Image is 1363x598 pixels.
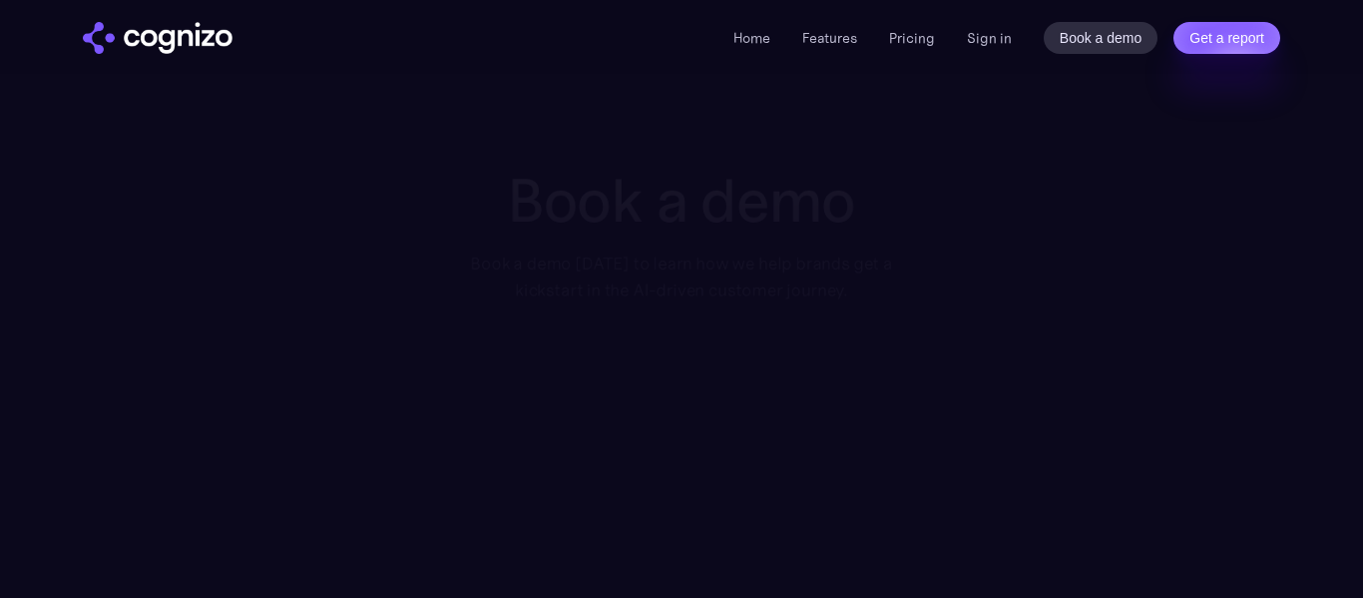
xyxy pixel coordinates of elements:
[444,167,919,236] h1: Book a demo
[444,251,919,303] div: Book a demo [DATE] to learn how we help brands get a kickstart in the AI-driven customer journey.
[1044,22,1158,54] a: Book a demo
[1173,22,1280,54] a: Get a report
[83,22,232,54] a: home
[733,29,770,47] a: Home
[83,22,232,54] img: cognizo logo
[889,29,935,47] a: Pricing
[802,29,857,47] a: Features
[967,26,1012,50] a: Sign in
